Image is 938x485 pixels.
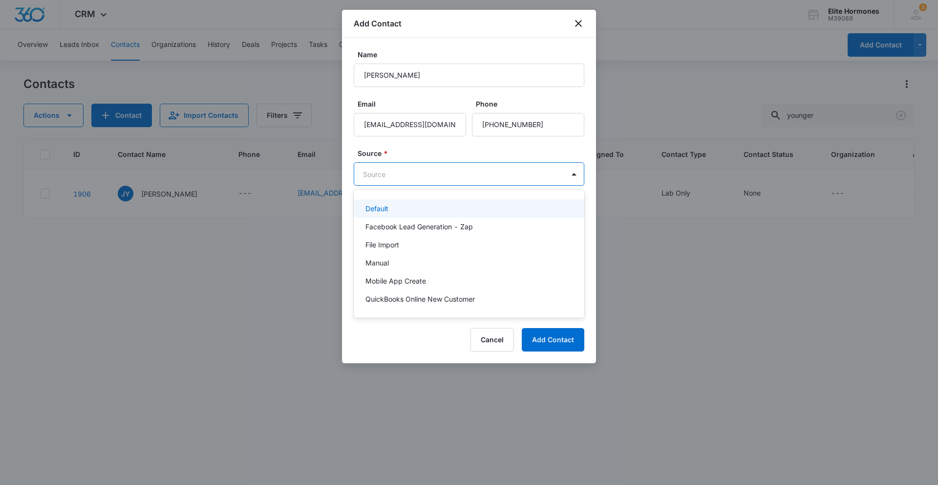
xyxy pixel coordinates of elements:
p: Default [365,203,388,214]
p: Manual [365,258,389,268]
p: QuickBooks Online New Customer [365,294,475,304]
p: Facebook Lead Generation - Zap [365,221,473,232]
p: Mobile App Create [365,276,426,286]
p: File Import [365,240,399,250]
